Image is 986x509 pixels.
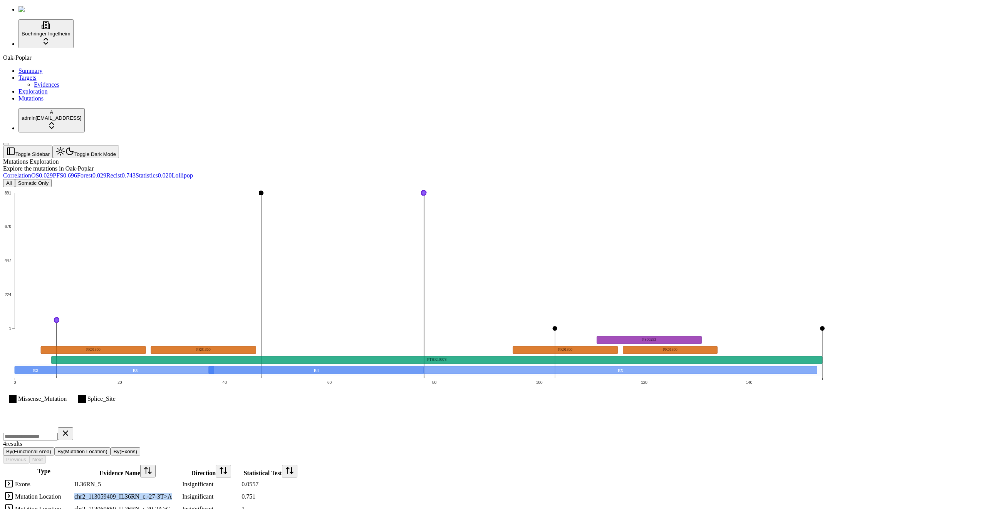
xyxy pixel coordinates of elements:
[182,481,213,487] span: Insignificant
[31,172,53,179] a: OS0.029
[63,172,77,179] span: 0.695544036009344
[5,258,11,263] text: 447
[33,368,38,373] text: E2
[3,172,31,179] a: Correlation
[158,172,172,179] span: 0.0199
[74,493,181,500] div: chr2_113059409_IL36RN_c.-27-3T>A
[74,481,181,488] div: IL36RN_5
[241,481,299,488] div: 0.0557
[182,465,240,477] div: Direction
[87,395,116,402] text: Splice_Site
[5,191,11,195] text: 891
[54,447,111,455] button: By(Mutation Location)
[427,357,447,362] text: PTHR10078
[18,6,48,13] img: Numenos
[53,172,77,179] a: PFS0.696
[35,115,81,121] span: [EMAIL_ADDRESS]
[223,380,227,385] text: 40
[3,455,29,464] button: Previous
[22,115,35,121] span: admin
[15,179,52,186] a: Somatic Only
[18,88,48,95] a: Exploration
[196,347,211,352] text: PR01360
[327,380,332,385] text: 60
[77,172,106,179] a: Forest0.029
[31,172,39,179] span: OS
[314,368,319,373] text: E4
[618,368,623,373] text: E5
[432,380,437,385] text: 80
[136,172,172,179] a: Statistics0.020
[74,465,181,477] div: Evidence Name
[536,380,543,385] text: 100
[74,151,116,157] span: Toggle Dark Mode
[39,172,53,179] span: 0.029265264026706
[50,109,53,115] span: A
[53,172,63,179] span: PFS
[86,347,101,352] text: PR01360
[3,143,9,145] button: Toggle Sidebar
[3,179,15,186] a: All
[15,151,50,157] span: Toggle Sidebar
[3,158,909,165] div: Mutations Exploration
[117,380,122,385] text: 20
[14,380,16,385] text: 0
[133,368,138,373] text: E3
[77,172,92,179] span: Forest
[106,172,122,179] span: Recist
[663,347,677,352] text: PR01360
[241,465,299,477] div: Statistical Test
[558,347,572,352] text: PR01360
[3,447,54,455] button: By(Functional Area)
[5,293,11,297] text: 224
[3,146,53,158] button: Toggle Sidebar
[5,224,11,229] text: 670
[18,95,44,102] a: Mutations
[182,493,213,500] span: Insignificant
[18,108,85,132] button: Aadmin[EMAIL_ADDRESS]
[106,172,136,179] a: Recist0.743
[3,179,15,187] button: All
[18,74,37,81] a: Targets
[746,380,753,385] text: 140
[92,172,106,179] span: 0.029265264026706
[136,172,158,179] span: Statistics
[172,172,193,179] a: Lollipop
[15,464,73,478] th: Type
[15,493,73,500] div: Mutation Location
[3,54,983,61] div: Oak-Poplar
[18,19,74,48] button: Boehringer Ingelheim
[122,172,136,179] span: 0.742606292509595
[18,395,67,402] text: Missense_Mutation
[29,455,46,464] button: Next
[111,447,140,455] button: By(Exons)
[34,81,59,88] a: Evidences
[53,146,119,158] button: Toggle Dark Mode
[15,481,73,488] div: Exons
[22,31,70,37] span: Boehringer Ingelheim
[15,179,52,187] button: Somatic Only
[241,493,299,500] div: 0.751
[641,380,647,385] text: 120
[3,440,22,447] span: 4 result s
[9,326,11,331] text: 1
[3,165,909,172] div: Explore the mutations in Oak-Poplar
[18,67,42,74] a: Summary
[642,337,656,342] text: PS00253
